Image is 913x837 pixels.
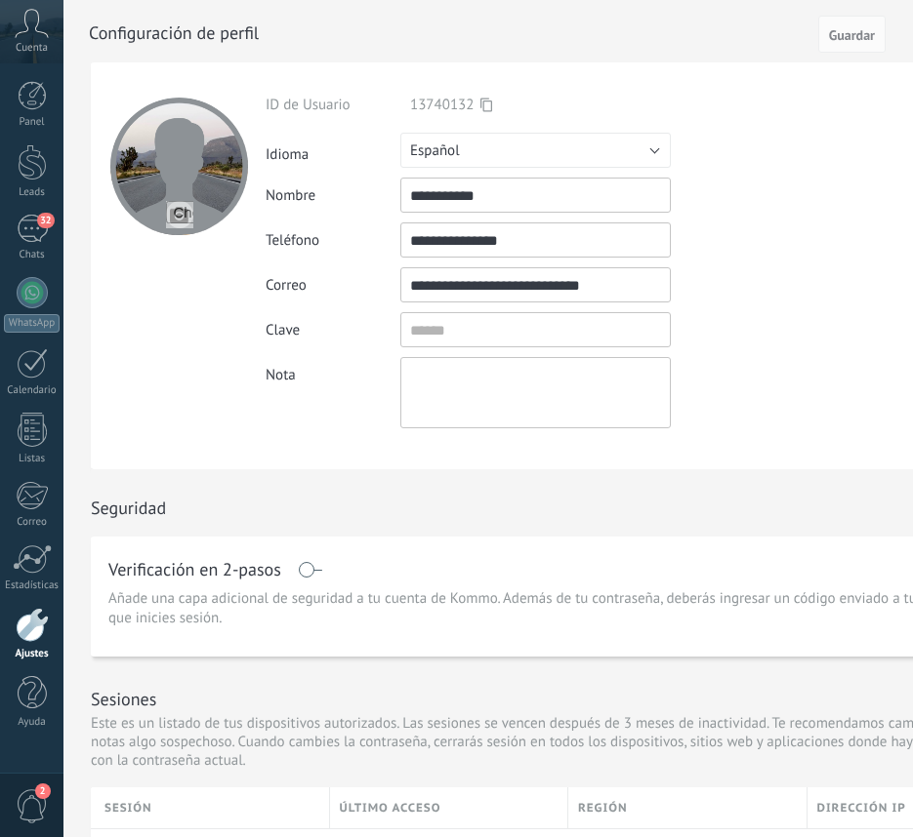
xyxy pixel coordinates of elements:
div: Sesión [104,787,329,828]
h1: Seguridad [91,497,166,519]
div: Teléfono [266,231,400,250]
button: Guardar [818,16,886,53]
span: Cuenta [16,42,48,55]
div: Listas [4,453,61,465]
div: Ayuda [4,716,61,729]
div: Panel [4,116,61,129]
div: Región [568,787,807,828]
button: Español [400,133,671,168]
div: último acceso [330,787,568,828]
div: Idioma [266,138,400,164]
div: ID de Usuario [266,96,400,114]
div: Correo [4,516,61,529]
div: Chats [4,249,61,261]
div: Clave [266,321,400,339]
h1: Verificación en 2-pasos [108,562,281,578]
div: Calendario [4,384,61,397]
div: Correo [266,276,400,295]
h1: Sesiones [91,688,156,710]
span: Guardar [829,28,875,42]
div: Nota [266,357,400,384]
div: WhatsApp [4,314,60,333]
div: Estadísticas [4,579,61,592]
span: 13740132 [410,96,474,114]
span: Español [410,141,460,160]
div: Leads [4,186,61,199]
span: 32 [37,213,54,228]
span: 2 [35,783,51,799]
div: Ajustes [4,648,61,660]
div: Nombre [266,186,400,205]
